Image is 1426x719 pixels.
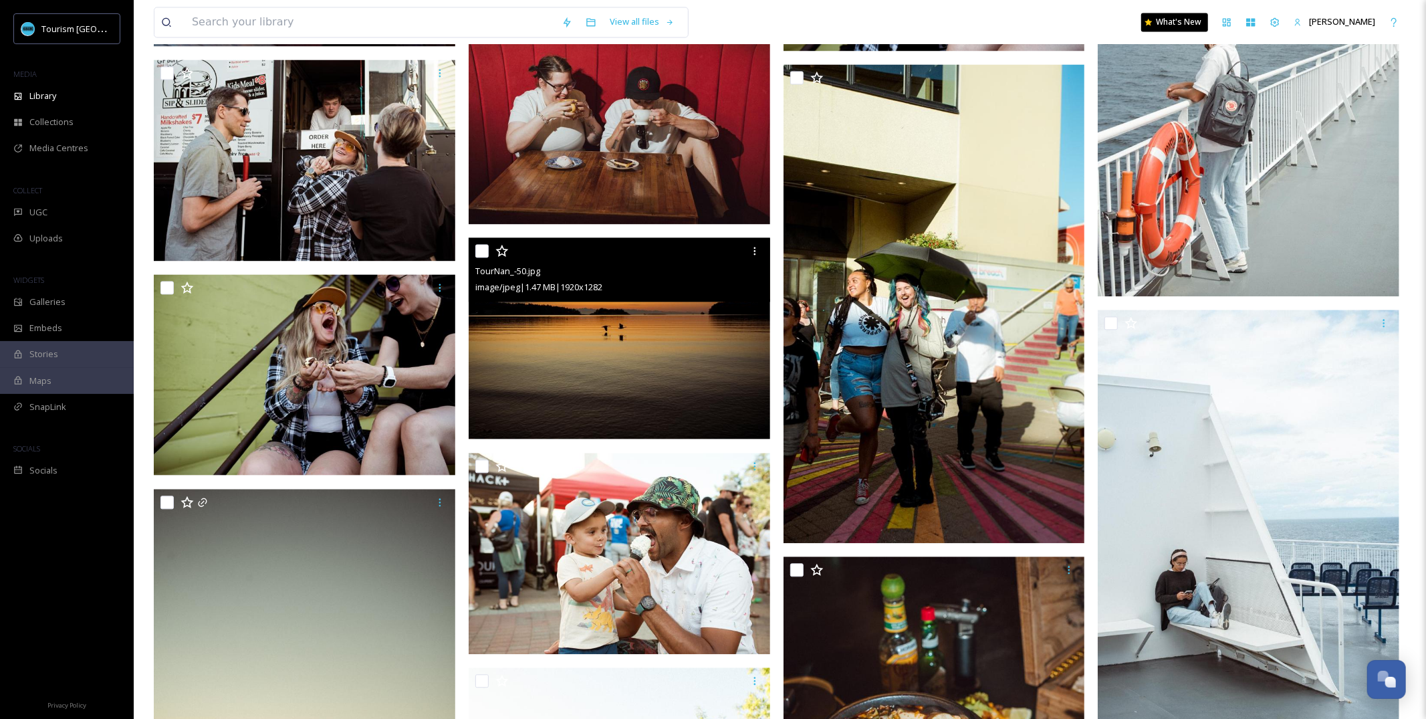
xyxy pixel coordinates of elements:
a: What's New [1141,13,1208,31]
span: Media Centres [29,142,88,155]
span: Tourism [GEOGRAPHIC_DATA] [41,22,161,35]
a: View all files [603,9,681,35]
span: Galleries [29,296,66,308]
span: UGC [29,206,47,219]
span: Embeds [29,322,62,334]
span: Stories [29,348,58,361]
a: Privacy Policy [47,696,86,712]
span: Uploads [29,232,63,245]
img: TourNan_-50.jpg [469,238,770,439]
span: SnapLink [29,401,66,413]
button: Open Chat [1367,660,1406,699]
span: TourNan_-50.jpg [475,265,540,277]
span: Socials [29,464,57,477]
img: tourism_nanaimo_logo.jpeg [21,22,35,35]
img: TourNan.2-25.jpg [784,64,1085,543]
a: [PERSON_NAME] [1287,9,1382,35]
span: WIDGETS [13,275,44,285]
input: Search your library [185,7,555,37]
span: Library [29,90,56,102]
span: [PERSON_NAME] [1309,15,1375,27]
img: TourNan.2-33.jpg [154,60,455,261]
img: TourNan_-47.jpg [469,453,770,654]
span: COLLECT [13,185,42,195]
span: Privacy Policy [47,701,86,710]
span: Collections [29,116,74,128]
span: SOCIALS [13,443,40,453]
img: TourNan.2-30.jpg [154,274,455,476]
span: Maps [29,375,51,387]
span: image/jpeg | 1.47 MB | 1920 x 1282 [475,281,602,293]
img: TourNan.2-10.jpg [469,23,770,225]
span: MEDIA [13,69,37,79]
